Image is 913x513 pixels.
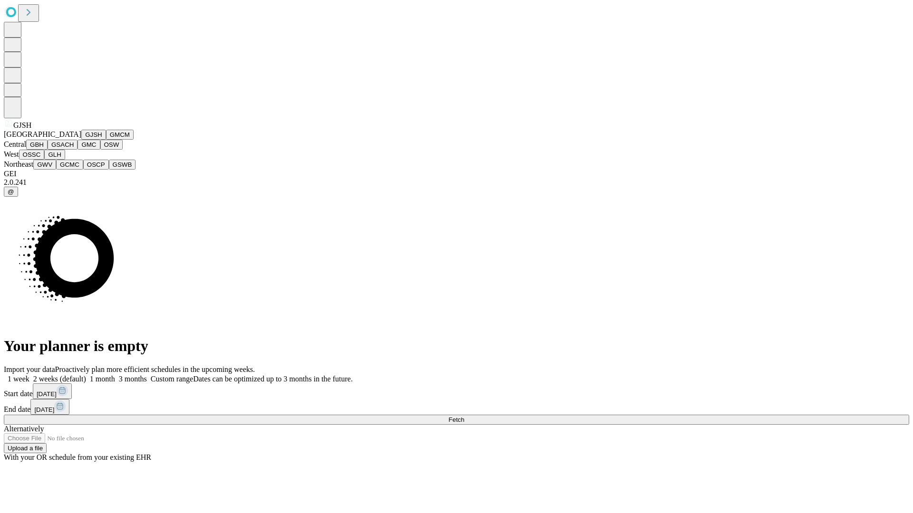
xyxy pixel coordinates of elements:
[4,337,909,355] h1: Your planner is empty
[90,375,115,383] span: 1 month
[193,375,352,383] span: Dates can be optimized up to 3 months in the future.
[8,375,29,383] span: 1 week
[4,140,26,148] span: Central
[19,150,45,160] button: OSSC
[55,365,255,373] span: Proactively plan more efficient schedules in the upcoming weeks.
[151,375,193,383] span: Custom range
[81,130,106,140] button: GJSH
[83,160,109,170] button: OSCP
[8,188,14,195] span: @
[30,399,69,415] button: [DATE]
[33,383,72,399] button: [DATE]
[4,130,81,138] span: [GEOGRAPHIC_DATA]
[4,160,33,168] span: Northeast
[4,365,55,373] span: Import your data
[33,160,56,170] button: GWV
[4,453,151,461] span: With your OR schedule from your existing EHR
[13,121,31,129] span: GJSH
[48,140,78,150] button: GSACH
[119,375,147,383] span: 3 months
[100,140,123,150] button: OSW
[109,160,136,170] button: GSWB
[4,415,909,425] button: Fetch
[4,425,44,433] span: Alternatively
[44,150,65,160] button: GLH
[56,160,83,170] button: GCMC
[26,140,48,150] button: GBH
[448,416,464,423] span: Fetch
[4,187,18,197] button: @
[33,375,86,383] span: 2 weeks (default)
[4,150,19,158] span: West
[4,443,47,453] button: Upload a file
[34,406,54,413] span: [DATE]
[106,130,134,140] button: GMCM
[4,383,909,399] div: Start date
[4,399,909,415] div: End date
[4,170,909,178] div: GEI
[37,390,57,398] span: [DATE]
[78,140,100,150] button: GMC
[4,178,909,187] div: 2.0.241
